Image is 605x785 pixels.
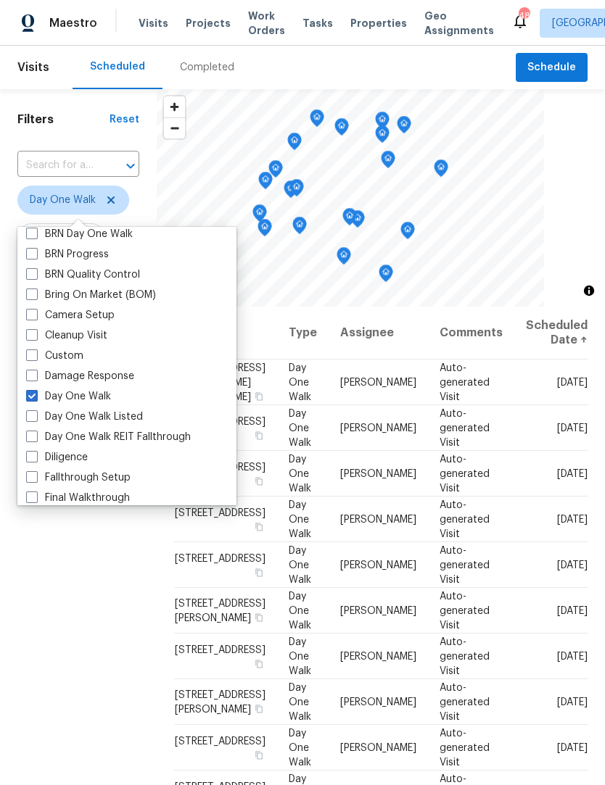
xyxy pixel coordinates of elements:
[557,514,588,524] span: [DATE]
[252,565,266,578] button: Copy Address
[17,51,49,83] span: Visits
[26,491,130,505] label: Final Walkthrough
[26,450,88,465] label: Diligence
[557,468,588,478] span: [DATE]
[289,454,311,493] span: Day One Walk
[26,288,156,302] label: Bring On Market (BOM)
[434,159,448,182] div: Map marker
[440,454,490,493] span: Auto-generated Visit
[397,116,411,138] div: Map marker
[381,151,395,173] div: Map marker
[252,428,266,441] button: Copy Address
[252,474,266,487] button: Copy Address
[175,644,266,655] span: [STREET_ADDRESS]
[26,410,143,424] label: Day One Walk Listed
[268,160,283,183] div: Map marker
[350,16,407,30] span: Properties
[110,112,139,127] div: Reset
[557,560,588,570] span: [DATE]
[337,247,351,270] div: Map marker
[175,736,266,746] span: [STREET_ADDRESS]
[26,328,107,343] label: Cleanup Visit
[139,16,168,30] span: Visits
[289,682,311,721] span: Day One Walk
[164,96,185,117] button: Zoom in
[157,89,544,307] canvas: Map
[379,265,393,287] div: Map marker
[26,308,115,323] label: Camera Setup
[26,349,83,363] label: Custom
[175,598,266,623] span: [STREET_ADDRESS][PERSON_NAME]
[440,591,490,630] span: Auto-generated Visit
[292,217,307,239] div: Map marker
[557,423,588,433] span: [DATE]
[49,16,97,30] span: Maestro
[557,697,588,707] span: [DATE]
[340,560,416,570] span: [PERSON_NAME]
[26,369,134,383] label: Damage Response
[557,651,588,661] span: [DATE]
[340,742,416,752] span: [PERSON_NAME]
[329,307,428,360] th: Assignee
[514,307,588,360] th: Scheduled Date ↑
[26,227,133,241] label: BRN Day One Walk
[258,172,273,194] div: Map marker
[289,362,311,402] span: Day One Walk
[375,125,390,148] div: Map marker
[310,109,324,132] div: Map marker
[248,9,285,38] span: Work Orders
[440,362,490,402] span: Auto-generated Visit
[287,133,302,155] div: Map marker
[340,605,416,615] span: [PERSON_NAME]
[400,222,415,244] div: Map marker
[519,9,529,23] div: 48
[90,59,145,74] div: Scheduled
[30,193,96,207] span: Day One Walk
[258,219,272,241] div: Map marker
[164,117,185,138] button: Zoom out
[334,118,349,141] div: Map marker
[340,651,416,661] span: [PERSON_NAME]
[252,657,266,670] button: Copy Address
[557,377,588,387] span: [DATE]
[340,423,416,433] span: [PERSON_NAME]
[289,499,311,539] span: Day One Walk
[289,591,311,630] span: Day One Walk
[440,408,490,447] span: Auto-generated Visit
[516,53,588,83] button: Schedule
[252,520,266,533] button: Copy Address
[302,18,333,28] span: Tasks
[289,636,311,676] span: Day One Walk
[252,389,266,402] button: Copy Address
[340,468,416,478] span: [PERSON_NAME]
[440,545,490,584] span: Auto-generated Visit
[175,507,266,518] span: [STREET_ADDRESS]
[340,514,416,524] span: [PERSON_NAME]
[440,636,490,676] span: Auto-generated Visit
[289,545,311,584] span: Day One Walk
[252,748,266,761] button: Copy Address
[277,307,329,360] th: Type
[424,9,494,38] span: Geo Assignments
[580,282,598,299] button: Toggle attribution
[440,682,490,721] span: Auto-generated Visit
[120,156,141,176] button: Open
[164,118,185,138] span: Zoom out
[440,728,490,767] span: Auto-generated Visit
[527,59,576,77] span: Schedule
[26,247,109,262] label: BRN Progress
[17,112,110,127] h1: Filters
[186,16,231,30] span: Projects
[340,377,416,387] span: [PERSON_NAME]
[585,283,593,299] span: Toggle attribution
[175,689,266,714] span: [STREET_ADDRESS][PERSON_NAME]
[26,470,131,485] label: Fallthrough Setup
[340,697,416,707] span: [PERSON_NAME]
[175,553,266,563] span: [STREET_ADDRESS]
[289,179,304,202] div: Map marker
[350,210,365,233] div: Map marker
[252,702,266,715] button: Copy Address
[289,408,311,447] span: Day One Walk
[428,307,514,360] th: Comments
